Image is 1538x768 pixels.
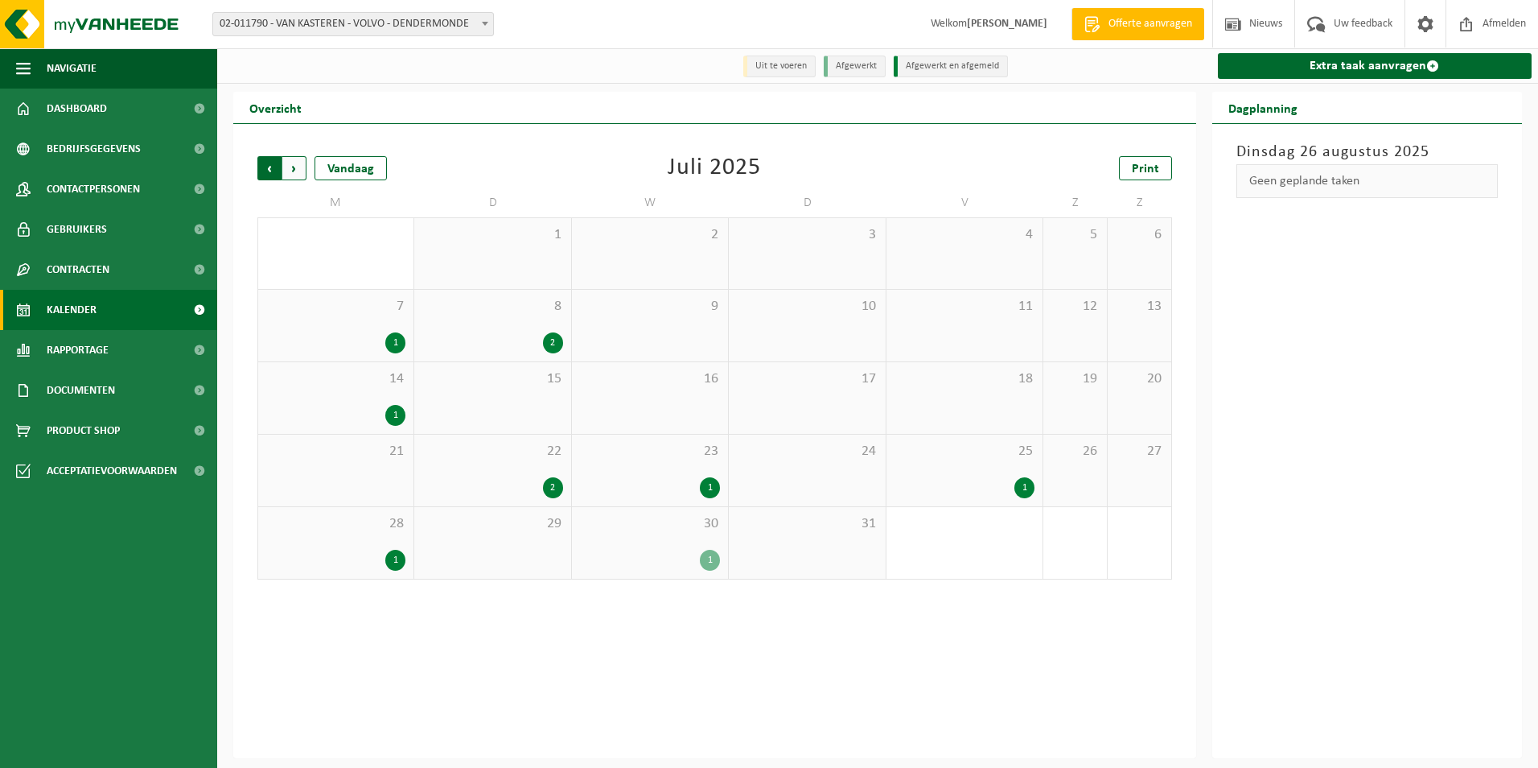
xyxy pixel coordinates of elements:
span: 8 [422,298,562,316]
div: 1 [700,477,720,498]
span: 14 [266,370,405,388]
div: Geen geplande taken [1236,164,1499,198]
span: 22 [422,443,562,460]
span: 30 [580,515,720,533]
span: 16 [580,370,720,388]
span: 10 [737,298,877,316]
div: 1 [385,332,405,353]
li: Afgewerkt [824,56,886,77]
span: Navigatie [47,48,97,89]
span: 7 [266,298,405,316]
td: Z [1043,188,1108,217]
span: Kalender [47,290,97,330]
span: 15 [422,370,562,388]
span: 21 [266,443,405,460]
li: Uit te voeren [743,56,816,77]
span: 1 [422,226,562,244]
span: 26 [1051,443,1099,460]
div: Vandaag [315,156,387,180]
div: 2 [543,332,563,353]
span: 5 [1051,226,1099,244]
span: 27 [1116,443,1163,460]
span: Volgende [282,156,306,180]
div: 1 [1014,477,1034,498]
span: Acceptatievoorwaarden [47,451,177,491]
a: Extra taak aanvragen [1218,53,1532,79]
span: 20 [1116,370,1163,388]
td: Z [1108,188,1172,217]
div: Juli 2025 [668,156,761,180]
td: M [257,188,414,217]
span: Dashboard [47,89,107,129]
span: Bedrijfsgegevens [47,129,141,169]
span: 3 [737,226,877,244]
span: 25 [894,443,1034,460]
span: Vorige [257,156,282,180]
span: 11 [894,298,1034,316]
span: Rapportage [47,330,109,370]
span: 02-011790 - VAN KASTEREN - VOLVO - DENDERMONDE [213,13,493,35]
span: 19 [1051,370,1099,388]
span: 18 [894,370,1034,388]
div: 2 [543,477,563,498]
span: 12 [1051,298,1099,316]
div: 1 [700,550,720,571]
span: 24 [737,443,877,460]
td: W [572,188,729,217]
a: Offerte aanvragen [1071,8,1204,40]
span: Documenten [47,370,115,411]
td: V [886,188,1043,217]
span: 17 [737,370,877,388]
span: 13 [1116,298,1163,316]
span: 4 [894,226,1034,244]
div: 1 [385,405,405,426]
h3: Dinsdag 26 augustus 2025 [1236,140,1499,164]
td: D [729,188,886,217]
span: 28 [266,515,405,533]
span: Gebruikers [47,209,107,250]
li: Afgewerkt en afgemeld [894,56,1008,77]
a: Print [1119,156,1172,180]
span: 2 [580,226,720,244]
span: Offerte aanvragen [1104,16,1196,32]
span: 31 [737,515,877,533]
h2: Dagplanning [1212,92,1314,123]
div: 1 [385,550,405,571]
span: 6 [1116,226,1163,244]
span: 02-011790 - VAN KASTEREN - VOLVO - DENDERMONDE [212,12,494,36]
td: D [414,188,571,217]
span: 9 [580,298,720,316]
h2: Overzicht [233,92,318,123]
span: Product Shop [47,411,120,451]
span: 29 [422,515,562,533]
span: Contactpersonen [47,169,140,209]
span: Contracten [47,250,109,290]
strong: [PERSON_NAME] [967,18,1047,30]
span: 23 [580,443,720,460]
span: Print [1132,163,1159,175]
